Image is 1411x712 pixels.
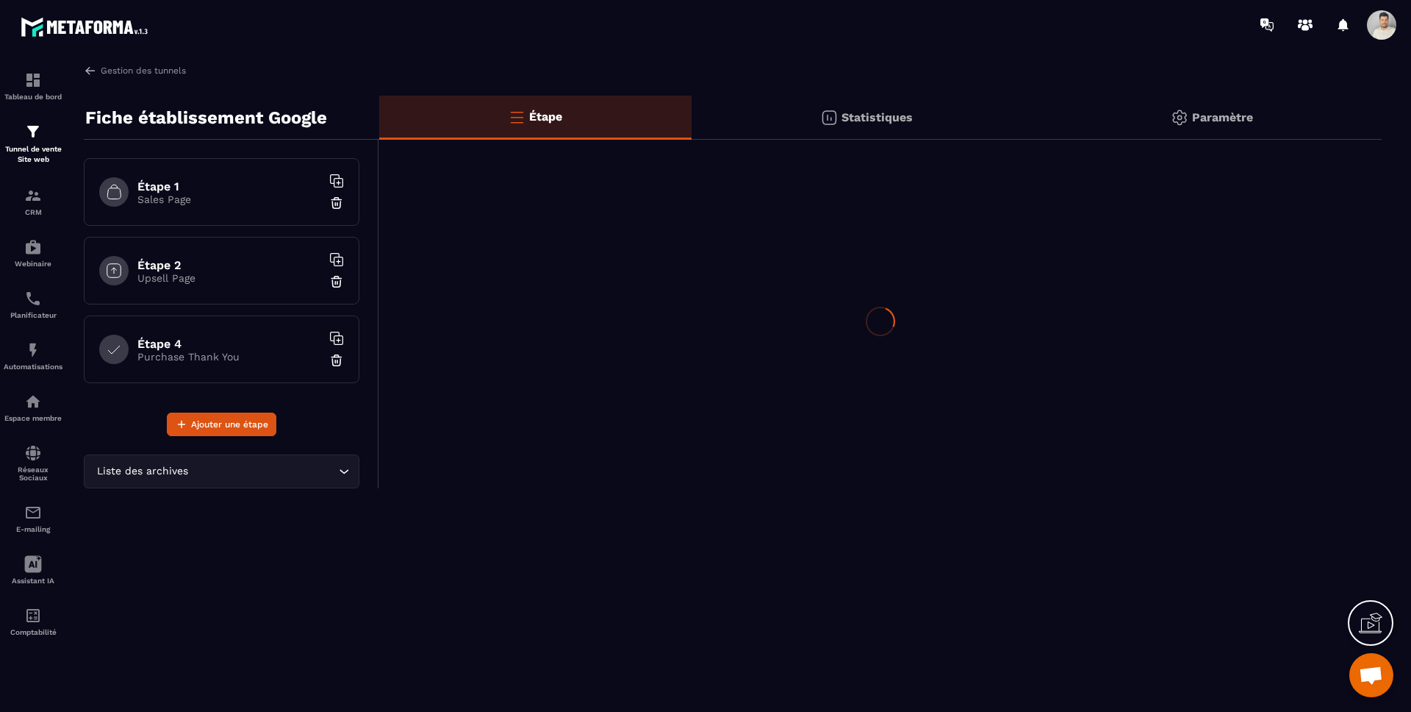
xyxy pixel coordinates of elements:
[4,279,62,330] a: schedulerschedulerPlanificateur
[4,144,62,165] p: Tunnel de vente Site web
[24,187,42,204] img: formation
[508,108,525,126] img: bars-o.4a397970.svg
[24,238,42,256] img: automations
[84,64,186,77] a: Gestion des tunnels
[93,463,191,480] span: Liste des archives
[21,13,153,40] img: logo
[84,455,359,488] div: Search for option
[4,260,62,268] p: Webinaire
[191,417,268,432] span: Ajouter une étape
[4,93,62,101] p: Tableau de bord
[167,413,276,436] button: Ajouter une étape
[1349,653,1393,697] div: Ouvrir le chat
[329,353,344,368] img: trash
[137,258,321,272] h6: Étape 2
[4,433,62,493] a: social-networksocial-networkRéseaux Sociaux
[4,363,62,371] p: Automatisations
[24,393,42,410] img: automations
[4,227,62,279] a: automationsautomationsWebinaire
[24,290,42,307] img: scheduler
[24,341,42,359] img: automations
[4,208,62,216] p: CRM
[4,176,62,227] a: formationformationCRM
[4,577,62,585] p: Assistant IA
[329,196,344,210] img: trash
[4,466,62,482] p: Réseaux Sociaux
[4,382,62,433] a: automationsautomationsEspace membre
[137,351,321,363] p: Purchase Thank You
[137,193,321,205] p: Sales Page
[24,504,42,521] img: email
[85,103,327,132] p: Fiche établissement Google
[4,330,62,382] a: automationsautomationsAutomatisations
[84,64,97,77] img: arrow
[24,607,42,624] img: accountant
[4,596,62,647] a: accountantaccountantComptabilité
[1192,110,1253,124] p: Paramètre
[137,272,321,284] p: Upsell Page
[137,337,321,351] h6: Étape 4
[4,628,62,636] p: Comptabilité
[329,274,344,289] img: trash
[24,71,42,89] img: formation
[24,444,42,462] img: social-network
[820,109,838,127] img: stats.20deebd0.svg
[4,493,62,544] a: emailemailE-mailing
[24,123,42,140] img: formation
[4,311,62,319] p: Planificateur
[841,110,913,124] p: Statistiques
[4,544,62,596] a: Assistant IA
[4,60,62,112] a: formationformationTableau de bord
[1171,109,1188,127] img: setting-gr.5f69749f.svg
[4,414,62,422] p: Espace membre
[4,525,62,533] p: E-mailing
[4,112,62,176] a: formationformationTunnel de vente Site web
[191,463,335,480] input: Search for option
[137,179,321,193] h6: Étape 1
[529,110,562,124] p: Étape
